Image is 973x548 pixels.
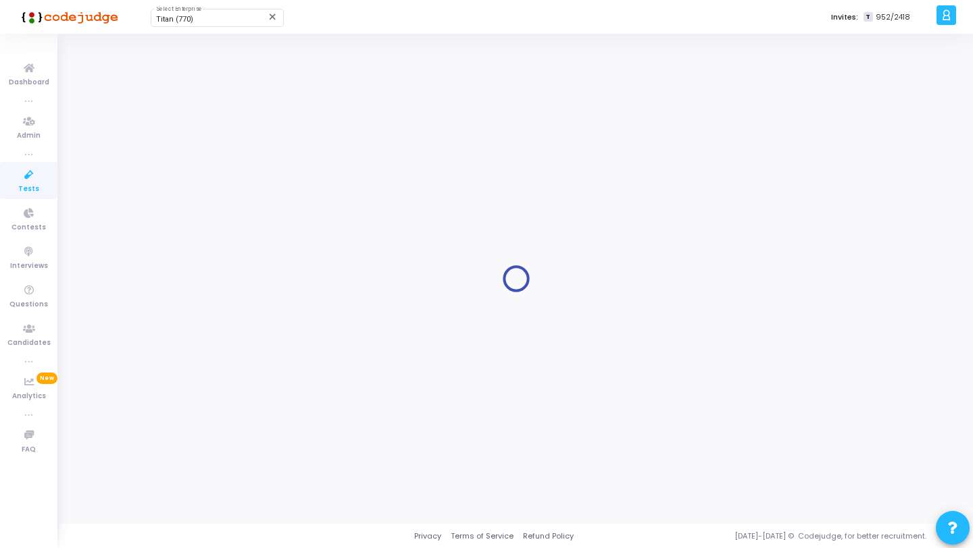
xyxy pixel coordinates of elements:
[523,530,574,542] a: Refund Policy
[10,261,48,272] span: Interviews
[9,299,48,310] span: Questions
[864,12,872,22] span: T
[876,11,910,23] span: 952/2418
[18,184,39,195] span: Tests
[12,391,46,402] span: Analytics
[831,11,858,23] label: Invites:
[451,530,514,542] a: Terms of Service
[574,530,956,542] div: [DATE]-[DATE] © Codejudge, for better recruitment.
[414,530,441,542] a: Privacy
[156,15,193,24] span: Titan (770)
[17,3,118,30] img: logo
[268,11,278,22] mat-icon: Clear
[22,444,36,456] span: FAQ
[7,337,51,349] span: Candidates
[36,373,57,384] span: New
[17,130,41,142] span: Admin
[9,77,49,88] span: Dashboard
[11,222,46,234] span: Contests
